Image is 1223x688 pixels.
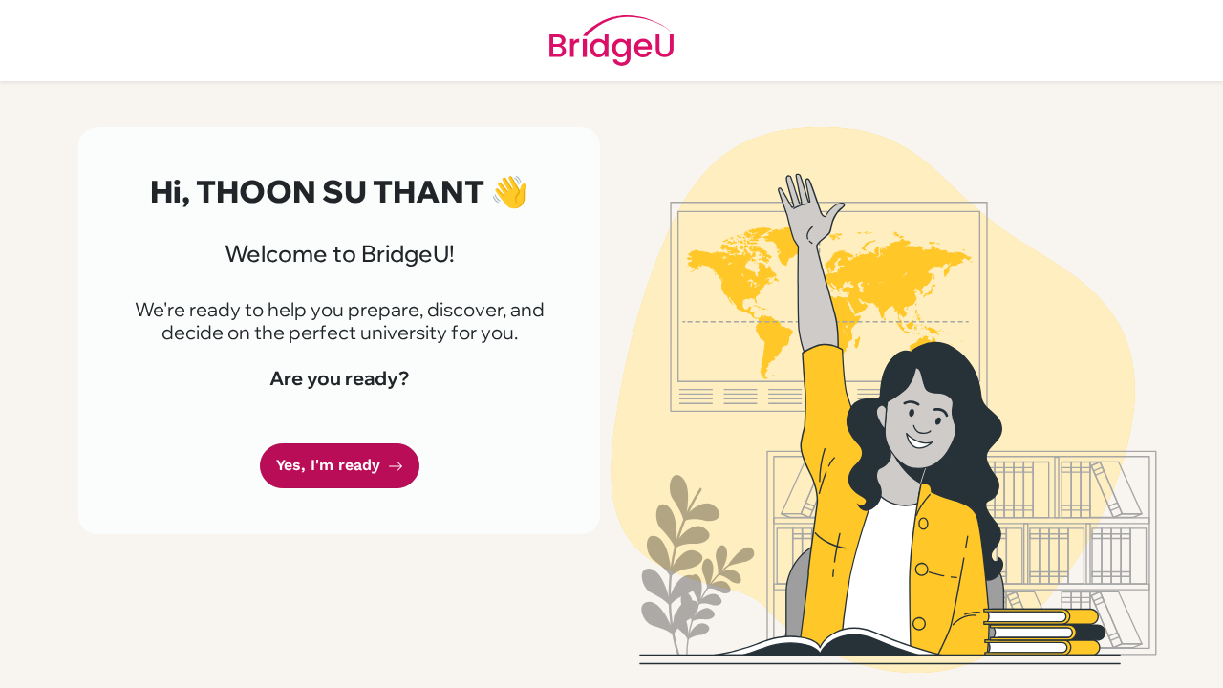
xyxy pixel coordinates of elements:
[124,240,554,268] h3: Welcome to BridgeU!
[124,298,554,344] p: We're ready to help you prepare, discover, and decide on the perfect university for you.
[124,173,554,209] h2: Hi, THOON SU THANT 👋
[260,443,419,488] a: Yes, I'm ready
[124,367,554,390] h4: Are you ready?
